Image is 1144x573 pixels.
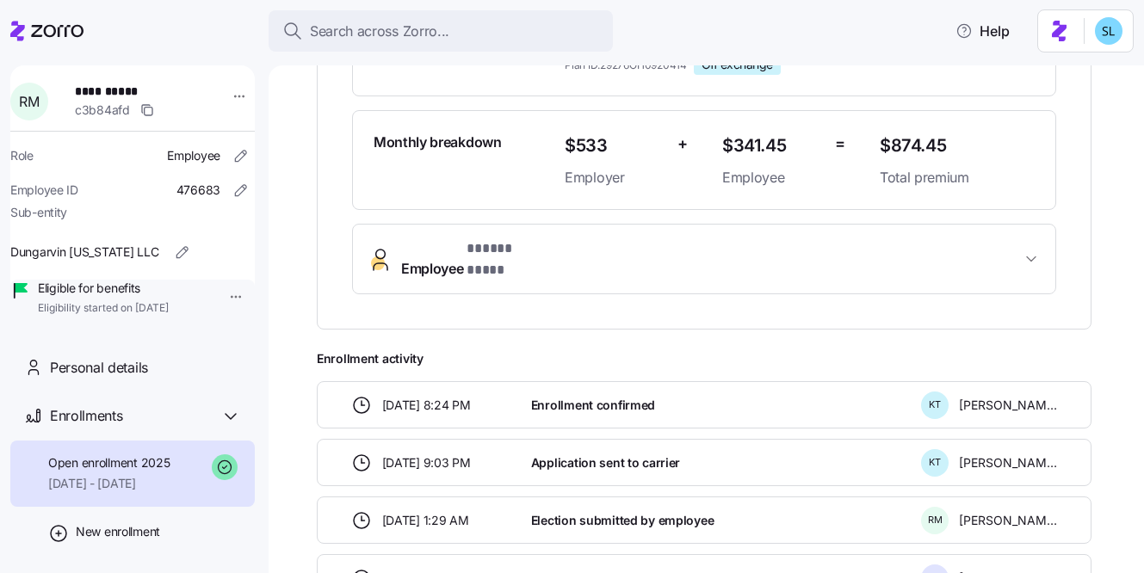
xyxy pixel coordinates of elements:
span: Search across Zorro... [310,21,449,42]
span: $341.45 [722,132,821,160]
span: $874.45 [880,132,1035,160]
span: = [835,132,845,157]
span: Employee [401,238,552,280]
span: 476683 [176,182,220,199]
span: $533 [565,132,664,160]
span: Plan ID: 29276OH0920414 [565,58,687,72]
span: Election submitted by employee [531,512,714,529]
span: Help [955,21,1010,41]
span: Application sent to carrier [531,454,680,471]
span: Monthly breakdown [374,132,502,153]
span: Dungarvin [US_STATE] LLC [10,243,158,261]
img: 7c620d928e46699fcfb78cede4daf1d1 [1095,17,1122,45]
span: [PERSON_NAME] [959,454,1057,471]
span: Employee [722,167,821,188]
span: K T [929,458,941,467]
span: Employer [565,167,664,188]
span: Personal details [50,357,148,379]
span: [DATE] - [DATE] [48,475,170,492]
span: Total premium [880,167,1035,188]
span: Open enrollment 2025 [48,454,170,471]
span: K T [929,400,941,410]
span: Role [10,147,34,164]
span: [DATE] 1:29 AM [382,512,469,529]
span: R M [928,515,943,525]
span: [DATE] 8:24 PM [382,397,471,414]
span: + [677,132,688,157]
span: New enrollment [76,523,160,540]
span: Enrollment activity [317,350,1091,367]
span: Enrollments [50,405,122,427]
span: c3b84afd [75,102,130,119]
span: [PERSON_NAME] [959,397,1057,414]
span: [DATE] 9:03 PM [382,454,471,471]
span: Off exchange [702,57,773,72]
button: Help [942,14,1023,48]
span: [PERSON_NAME] [959,512,1057,529]
span: Employee [167,147,220,164]
button: Search across Zorro... [269,10,613,52]
span: Eligibility started on [DATE] [38,301,169,316]
span: Eligible for benefits [38,280,169,297]
span: R M [19,95,39,108]
span: Enrollment confirmed [531,397,655,414]
span: Employee ID [10,182,78,199]
span: Sub-entity [10,204,67,221]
